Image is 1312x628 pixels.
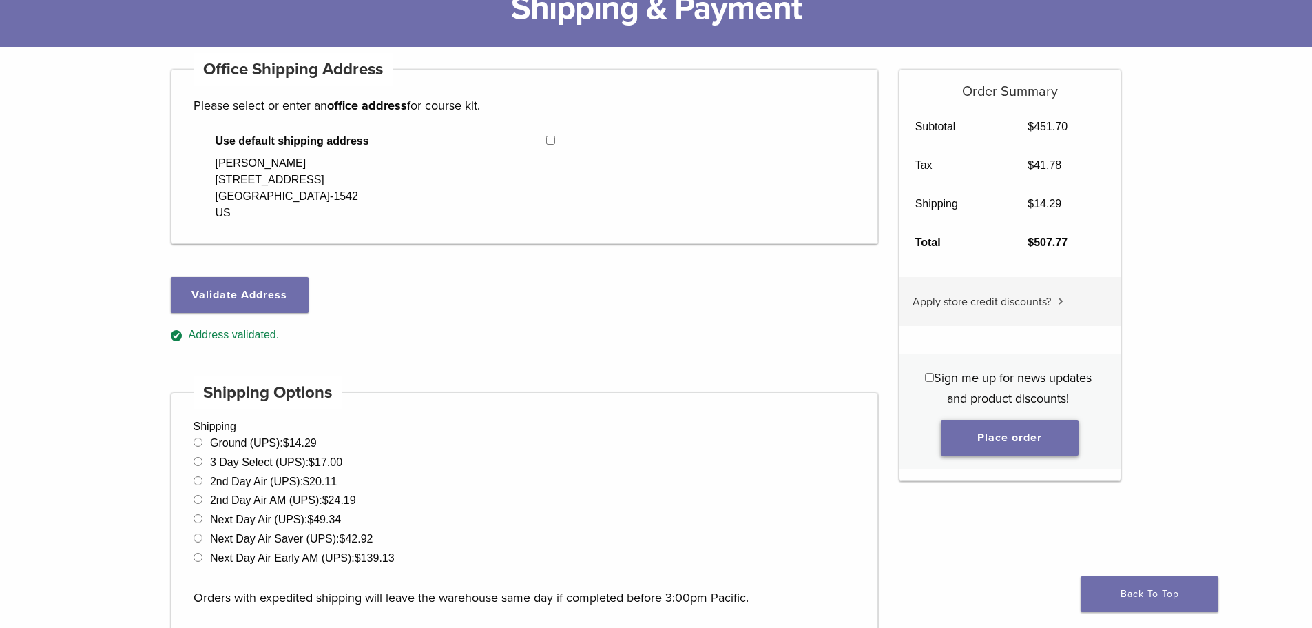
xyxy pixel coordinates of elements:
[1028,236,1034,248] span: $
[194,376,342,409] h4: Shipping Options
[355,552,395,564] bdi: 139.13
[355,552,361,564] span: $
[899,70,1121,100] h5: Order Summary
[925,373,934,382] input: Sign me up for news updates and product discounts!
[307,514,341,525] bdi: 49.34
[322,494,356,506] bdi: 24.19
[1028,121,1068,132] bdi: 451.70
[1028,121,1034,132] span: $
[210,437,317,449] label: Ground (UPS):
[1028,159,1061,171] bdi: 41.78
[1028,159,1034,171] span: $
[303,476,309,487] span: $
[340,533,346,545] span: $
[307,514,313,525] span: $
[899,108,1012,146] th: Subtotal
[934,370,1092,406] span: Sign me up for news updates and product discounts!
[210,456,342,468] label: 3 Day Select (UPS):
[210,533,373,545] label: Next Day Air Saver (UPS):
[216,133,547,150] span: Use default shipping address
[194,567,856,608] p: Orders with expedited shipping will leave the warehouse same day if completed before 3:00pm Pacific.
[1028,236,1068,248] bdi: 507.77
[309,456,342,468] bdi: 17.00
[913,295,1051,309] span: Apply store credit discounts?
[1058,298,1063,305] img: caret.svg
[322,494,329,506] span: $
[309,456,315,468] span: $
[283,437,317,449] bdi: 14.29
[1081,576,1218,612] a: Back To Top
[899,146,1012,185] th: Tax
[899,223,1012,262] th: Total
[210,552,395,564] label: Next Day Air Early AM (UPS):
[194,53,393,86] h4: Office Shipping Address
[283,437,289,449] span: $
[1028,198,1034,210] span: $
[941,420,1079,456] button: Place order
[194,95,856,116] p: Please select or enter an for course kit.
[210,494,356,506] label: 2nd Day Air AM (UPS):
[171,277,309,313] button: Validate Address
[1028,198,1061,210] bdi: 14.29
[171,327,879,344] div: Address validated.
[216,155,358,221] div: [PERSON_NAME] [STREET_ADDRESS] [GEOGRAPHIC_DATA]-1542 US
[340,533,373,545] bdi: 42.92
[210,514,341,525] label: Next Day Air (UPS):
[210,476,337,487] label: 2nd Day Air (UPS):
[899,185,1012,223] th: Shipping
[327,98,407,113] strong: office address
[303,476,337,487] bdi: 20.11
